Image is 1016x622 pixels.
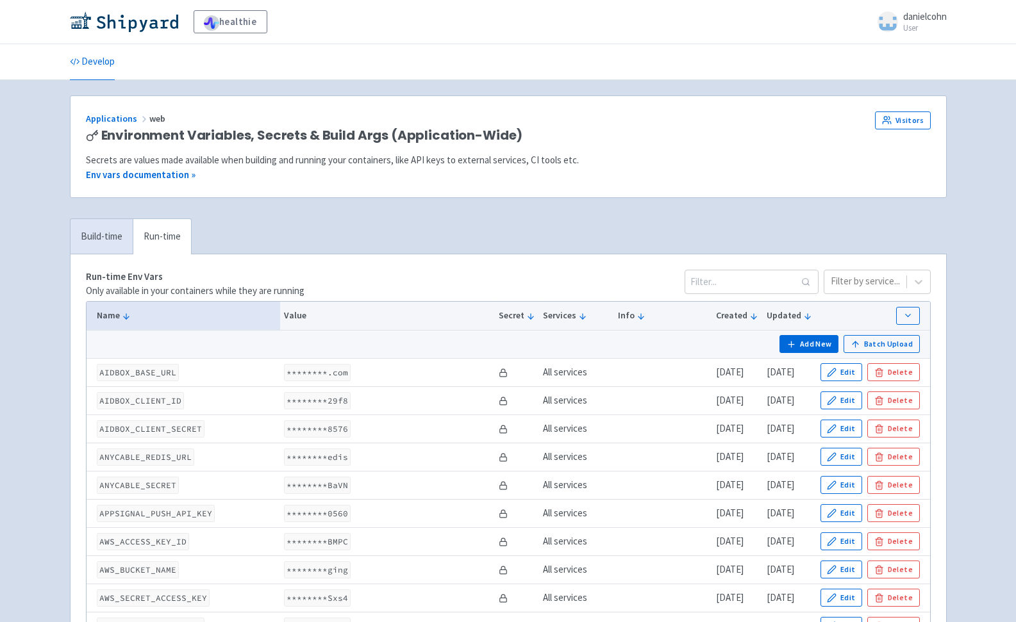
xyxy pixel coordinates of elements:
code: ANYCABLE_REDIS_URL [97,448,194,466]
th: Value [280,302,495,331]
a: Env vars documentation » [86,168,196,181]
button: Info [618,309,708,322]
button: Secret [499,309,535,322]
button: Delete [867,504,919,522]
button: Add New [779,335,838,353]
button: Edit [820,589,863,607]
td: All services [539,527,614,555]
time: [DATE] [716,563,744,575]
time: [DATE] [767,535,794,547]
button: Edit [820,420,863,438]
td: All services [539,471,614,499]
td: All services [539,443,614,471]
button: Delete [867,532,919,550]
a: Visitors [875,111,930,129]
time: [DATE] [716,479,744,491]
a: Applications [86,113,149,124]
button: Batch Upload [844,335,920,353]
time: [DATE] [716,535,744,547]
time: [DATE] [767,507,794,519]
button: Edit [820,363,863,381]
button: Edit [820,448,863,466]
td: All services [539,499,614,527]
a: Build-time [71,219,133,254]
a: healthie [194,10,267,33]
button: Delete [867,476,919,494]
button: Delete [867,561,919,578]
button: Edit [820,476,863,494]
time: [DATE] [767,366,794,378]
time: [DATE] [767,563,794,575]
code: AIDBOX_CLIENT_SECRET [97,420,204,438]
code: APPSIGNAL_PUSH_API_KEY [97,505,215,522]
span: web [149,113,167,124]
button: Edit [820,561,863,578]
code: AWS_SECRET_ACCESS_KEY [97,589,210,607]
time: [DATE] [767,450,794,462]
div: Secrets are values made available when building and running your containers, like API keys to ext... [86,153,931,168]
img: Shipyard logo [70,12,178,32]
button: Updated [767,309,812,322]
td: All services [539,414,614,443]
code: AWS_BUCKET_NAME [97,561,179,578]
span: Environment Variables, Secrets & Build Args (Application-Wide) [101,128,523,143]
button: Edit [820,504,863,522]
span: danielcohn [903,10,947,22]
p: Only available in your containers while they are running [86,284,304,299]
button: Delete [867,420,919,438]
button: Edit [820,391,863,409]
a: danielcohn User [870,12,947,32]
time: [DATE] [716,450,744,462]
code: AIDBOX_CLIENT_ID [97,392,184,409]
time: [DATE] [767,479,794,491]
input: Filter... [685,270,819,294]
a: Develop [70,44,115,80]
a: Run-time [133,219,191,254]
button: Delete [867,589,919,607]
td: All services [539,584,614,612]
button: Delete [867,391,919,409]
button: Delete [867,448,919,466]
code: AWS_ACCESS_KEY_ID [97,533,189,550]
time: [DATE] [716,507,744,519]
time: [DATE] [767,394,794,406]
time: [DATE] [767,591,794,603]
td: All services [539,386,614,414]
button: Services [543,309,610,322]
time: [DATE] [716,366,744,378]
small: User [903,24,947,32]
code: ANYCABLE_SECRET [97,477,179,494]
strong: Run-time Env Vars [86,270,163,282]
td: All services [539,555,614,584]
time: [DATE] [716,394,744,406]
code: AIDBOX_BASE_URL [97,364,179,381]
button: Created [716,309,758,322]
button: Delete [867,363,919,381]
button: Name [97,309,276,322]
time: [DATE] [716,422,744,434]
time: [DATE] [767,422,794,434]
td: All services [539,358,614,386]
time: [DATE] [716,591,744,603]
button: Edit [820,532,863,550]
